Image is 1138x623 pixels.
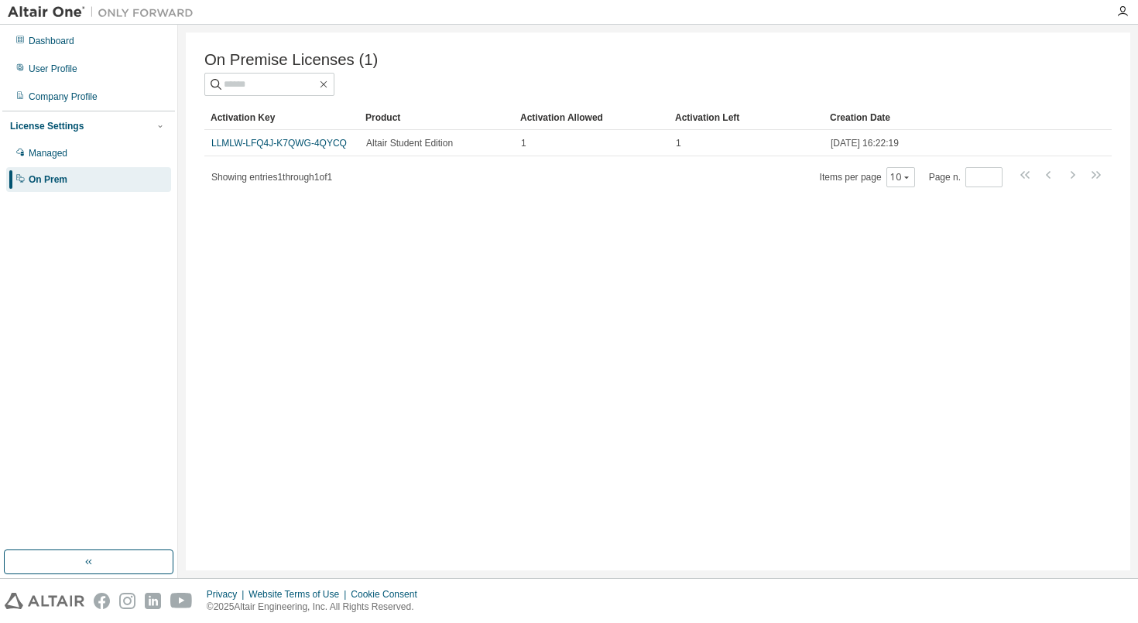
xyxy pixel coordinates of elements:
[521,137,526,149] span: 1
[365,105,508,130] div: Product
[29,35,74,47] div: Dashboard
[29,173,67,186] div: On Prem
[211,105,353,130] div: Activation Key
[830,105,1044,130] div: Creation Date
[29,63,77,75] div: User Profile
[890,171,911,183] button: 10
[675,105,818,130] div: Activation Left
[211,138,347,149] a: LLMLW-LFQ4J-K7QWG-4QYCQ
[351,588,426,601] div: Cookie Consent
[204,51,378,69] span: On Premise Licenses (1)
[211,172,332,183] span: Showing entries 1 through 1 of 1
[5,593,84,609] img: altair_logo.svg
[29,91,98,103] div: Company Profile
[929,167,1003,187] span: Page n.
[207,601,427,614] p: © 2025 Altair Engineering, Inc. All Rights Reserved.
[820,167,915,187] span: Items per page
[249,588,351,601] div: Website Terms of Use
[94,593,110,609] img: facebook.svg
[520,105,663,130] div: Activation Allowed
[29,147,67,159] div: Managed
[10,120,84,132] div: License Settings
[170,593,193,609] img: youtube.svg
[366,137,453,149] span: Altair Student Edition
[119,593,135,609] img: instagram.svg
[207,588,249,601] div: Privacy
[831,137,899,149] span: [DATE] 16:22:19
[676,137,681,149] span: 1
[8,5,201,20] img: Altair One
[145,593,161,609] img: linkedin.svg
